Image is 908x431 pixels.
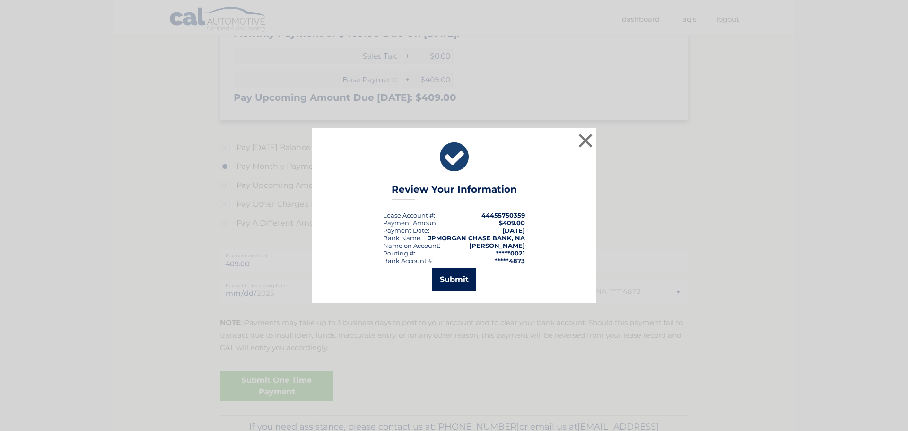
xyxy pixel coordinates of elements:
[383,249,415,257] div: Routing #:
[383,234,422,242] div: Bank Name:
[383,227,428,234] span: Payment Date
[481,211,525,219] strong: 44455750359
[383,227,429,234] div: :
[428,234,525,242] strong: JPMORGAN CHASE BANK, NA
[502,227,525,234] span: [DATE]
[392,184,517,200] h3: Review Your Information
[383,242,440,249] div: Name on Account:
[576,131,595,150] button: ×
[383,257,434,264] div: Bank Account #:
[383,219,440,227] div: Payment Amount:
[499,219,525,227] span: $409.00
[469,242,525,249] strong: [PERSON_NAME]
[383,211,435,219] div: Lease Account #:
[432,268,476,291] button: Submit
